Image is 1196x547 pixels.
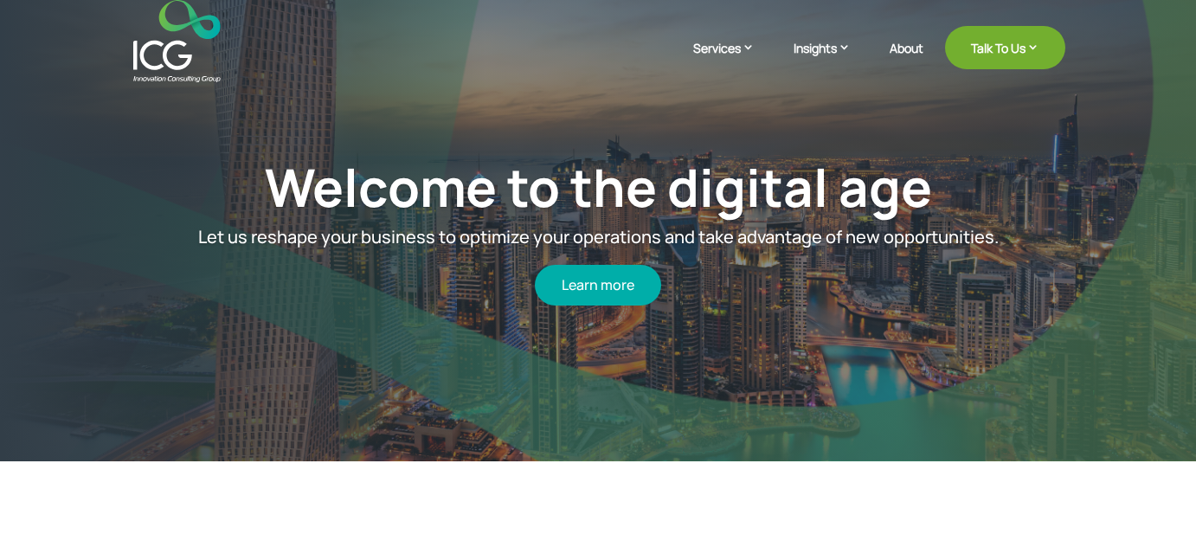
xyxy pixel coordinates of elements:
[198,225,999,248] span: Let us reshape your business to optimize your operations and take advantage of new opportunities.
[945,26,1065,69] a: Talk To Us
[535,265,661,306] a: Learn more
[265,151,932,222] a: Welcome to the digital age
[890,42,923,82] a: About
[693,39,772,82] a: Services
[794,39,868,82] a: Insights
